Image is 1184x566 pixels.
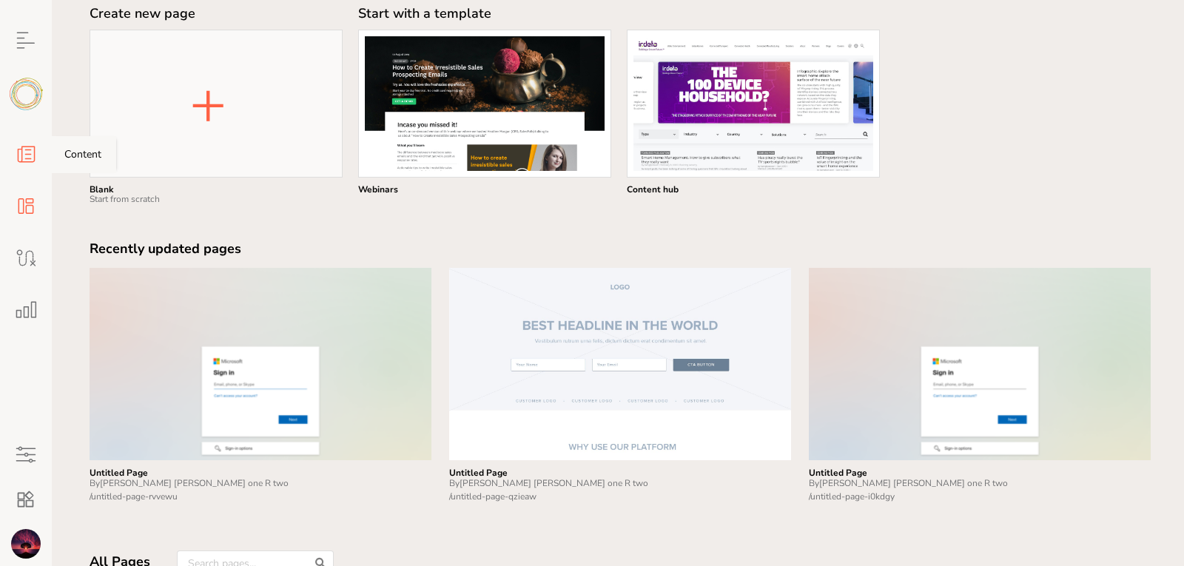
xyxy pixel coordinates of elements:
[449,478,791,488] div: By [PERSON_NAME] [PERSON_NAME] one R two
[90,468,431,478] div: Untitled Page
[809,478,1151,488] div: By [PERSON_NAME] [PERSON_NAME] one R two
[449,468,791,478] div: Untitled Page
[90,240,1168,257] h2: Recently updated pages
[809,491,895,502] span: /untitled-page-i0kdgy
[358,7,611,24] h5: Start with a template
[358,185,611,194] div: Webinars
[11,529,41,559] img: 1c73db66-f297-4223-9a32-f50e15ed321b
[182,65,234,142] button: +
[809,468,1151,478] div: Untitled Page
[449,491,536,502] span: /untitled-page-qzieaw
[10,78,43,110] img: logo.svg
[64,147,101,162] div: Content
[90,478,431,488] div: By [PERSON_NAME] [PERSON_NAME] one R two
[627,185,880,194] div: Content hub
[90,185,343,194] div: Blank
[90,194,343,203] div: Start from scratch
[90,491,178,502] span: /untitled-page-rvvewu
[90,7,343,24] h5: Create new page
